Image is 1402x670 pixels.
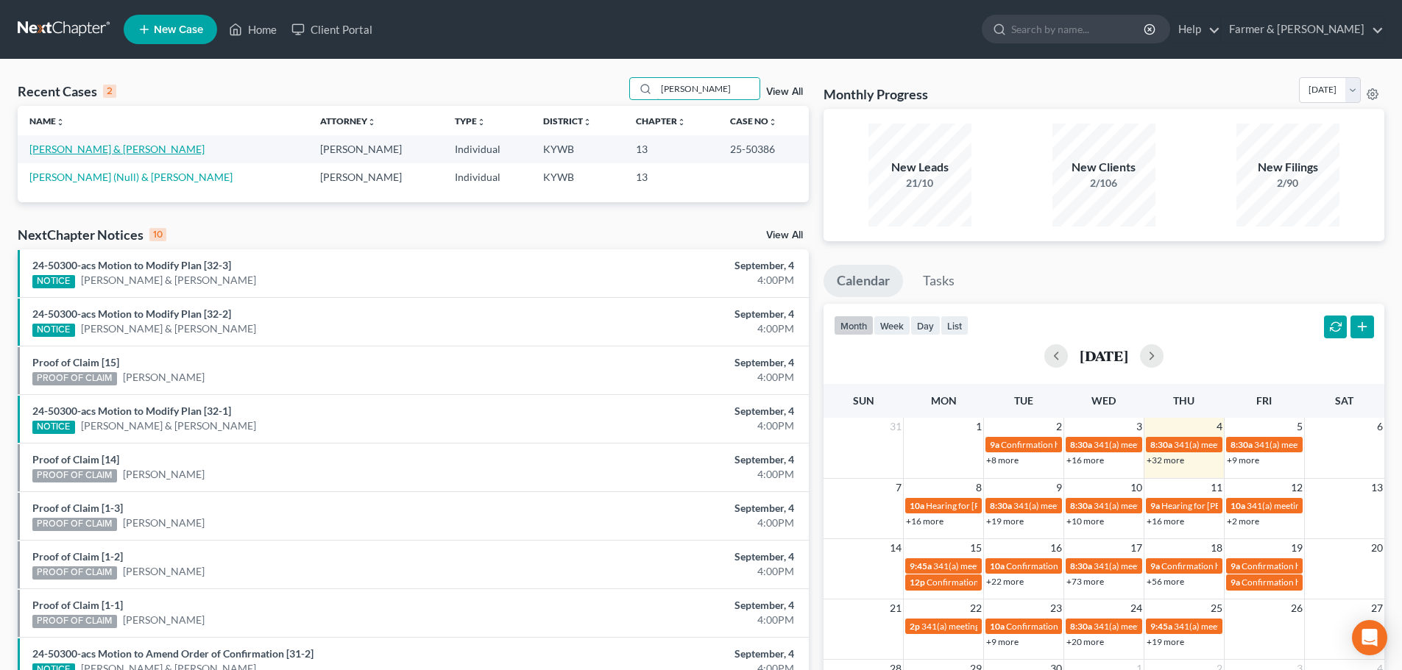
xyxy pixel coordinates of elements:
a: Proof of Claim [1-2] [32,550,123,563]
a: [PERSON_NAME] & [PERSON_NAME] [81,418,256,433]
span: 10a [910,500,924,511]
div: September, 4 [550,404,794,418]
span: 9a [1231,560,1240,571]
a: View All [766,87,803,97]
div: 2 [103,85,116,98]
a: +19 more [1147,636,1184,647]
div: 4:00PM [550,273,794,288]
div: September, 4 [550,549,794,564]
a: 24-50300-acs Motion to Modify Plan [32-1] [32,405,231,417]
a: +8 more [986,455,1019,466]
a: +16 more [1147,516,1184,527]
span: 12p [910,577,925,588]
span: Confirmation hearing for [PERSON_NAME] & [PERSON_NAME] [927,577,1172,588]
span: 22 [969,599,983,617]
span: 341(a) meeting for [PERSON_NAME] [1094,560,1236,571]
span: 9:45a [1150,621,1172,632]
div: PROOF OF CLAIM [32,615,117,628]
div: NOTICE [32,421,75,434]
i: unfold_more [677,118,686,126]
a: [PERSON_NAME] [123,516,205,530]
div: 4:00PM [550,418,794,433]
span: 9a [990,439,999,450]
div: Recent Cases [18,82,116,100]
td: Individual [443,135,531,163]
span: 27 [1370,599,1384,617]
a: +16 more [906,516,943,527]
a: +32 more [1147,455,1184,466]
span: 15 [969,539,983,557]
span: 10a [1231,500,1245,511]
span: 10a [990,560,1005,571]
button: week [874,316,910,335]
a: [PERSON_NAME] & [PERSON_NAME] [29,143,205,155]
a: Chapterunfold_more [636,115,686,126]
div: 21/10 [868,176,971,190]
a: Proof of Claim [1-3] [32,502,123,514]
div: Open Intercom Messenger [1352,620,1387,655]
span: 31 [888,418,903,435]
span: 16 [1049,539,1063,557]
a: Case Nounfold_more [730,115,777,126]
span: 17 [1129,539,1144,557]
a: Proof of Claim [14] [32,453,119,466]
a: [PERSON_NAME] [123,613,205,627]
a: 24-50300-acs Motion to Amend Order of Confirmation [31-2] [32,647,314,660]
a: Farmer & [PERSON_NAME] [1222,16,1384,43]
i: unfold_more [367,118,376,126]
span: Fri [1256,394,1272,407]
span: 19 [1289,539,1304,557]
td: KYWB [531,135,624,163]
a: +19 more [986,516,1024,527]
span: 341(a) meeting for [PERSON_NAME] & [PERSON_NAME] [1013,500,1233,511]
span: 14 [888,539,903,557]
span: 9:45a [910,560,932,571]
div: 4:00PM [550,516,794,530]
span: 8:30a [1150,439,1172,450]
td: KYWB [531,163,624,190]
a: [PERSON_NAME] [123,564,205,579]
span: 8:30a [1231,439,1253,450]
span: Tue [1014,394,1033,407]
div: 4:00PM [550,467,794,482]
td: [PERSON_NAME] [308,135,443,163]
a: +56 more [1147,576,1184,587]
span: Confirmation hearing for [PERSON_NAME] [1006,560,1173,571]
div: September, 4 [550,355,794,370]
i: unfold_more [768,118,777,126]
i: unfold_more [477,118,486,126]
a: +9 more [1227,455,1259,466]
a: +16 more [1066,455,1104,466]
div: PROOF OF CLAIM [32,372,117,385]
div: 4:00PM [550,321,794,336]
div: New Leads [868,159,971,176]
div: PROOF OF CLAIM [32,566,117,580]
span: 8:30a [1070,439,1092,450]
span: 341(a) meeting for [PERSON_NAME] [1174,439,1316,450]
div: New Clients [1052,159,1155,176]
a: +10 more [1066,516,1104,527]
i: unfold_more [56,118,65,126]
div: New Filings [1236,159,1339,176]
span: 11 [1209,479,1224,496]
div: September, 4 [550,307,794,321]
a: Districtunfold_more [543,115,592,126]
a: Tasks [910,265,968,297]
a: [PERSON_NAME] [123,467,205,482]
span: New Case [154,24,203,35]
span: Thu [1173,394,1194,407]
span: 10a [990,621,1005,632]
div: September, 4 [550,258,794,273]
span: Hearing for [PERSON_NAME] [1161,500,1276,511]
span: Wed [1091,394,1116,407]
span: 24 [1129,599,1144,617]
a: +73 more [1066,576,1104,587]
span: 341(a) meeting for [PERSON_NAME] [1247,500,1389,511]
td: 13 [624,135,718,163]
a: [PERSON_NAME] & [PERSON_NAME] [81,273,256,288]
a: Help [1171,16,1220,43]
div: 4:00PM [550,613,794,627]
span: 341(a) meeting for [PERSON_NAME] [1094,621,1236,632]
span: 9a [1150,560,1160,571]
td: 13 [624,163,718,190]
